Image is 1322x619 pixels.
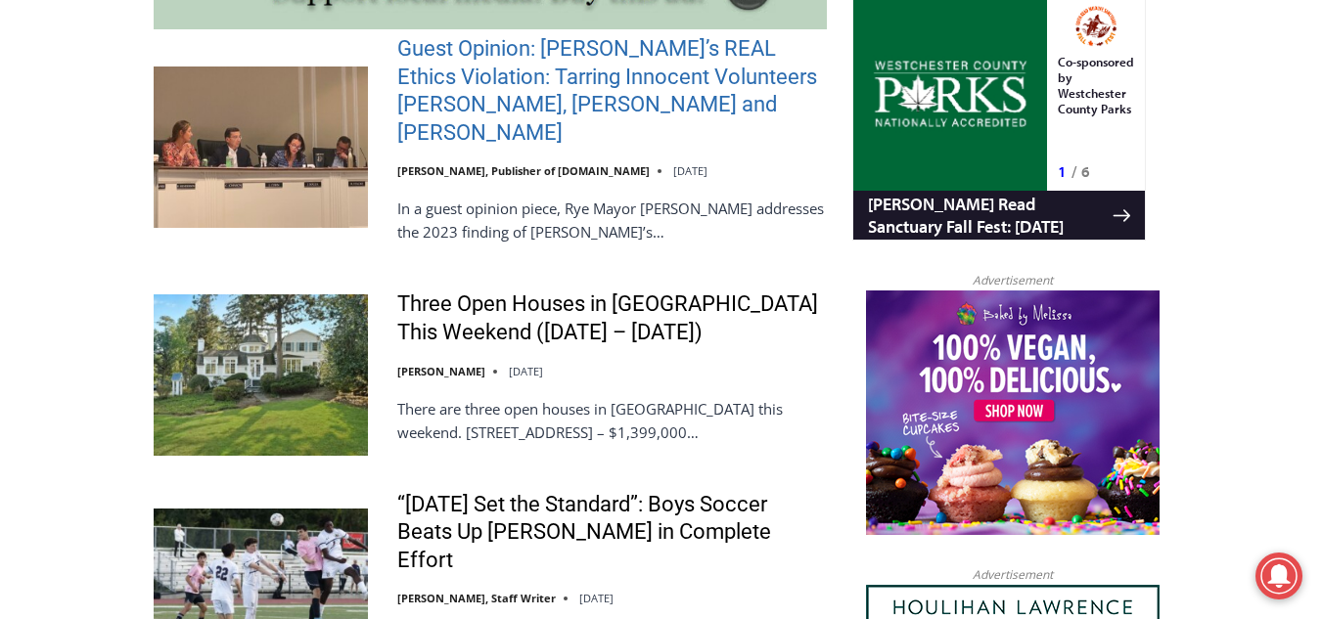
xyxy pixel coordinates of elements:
a: [PERSON_NAME] Read Sanctuary Fall Fest: [DATE] [1,195,293,243]
div: / [219,165,224,185]
h4: [PERSON_NAME] Read Sanctuary Fall Fest: [DATE] [16,197,260,242]
a: Three Open Houses in [GEOGRAPHIC_DATA] This Weekend ([DATE] – [DATE]) [397,290,827,346]
time: [DATE] [509,364,543,378]
time: [DATE] [673,163,707,178]
p: There are three open houses in [GEOGRAPHIC_DATA] this weekend. [STREET_ADDRESS] – $1,399,000… [397,397,827,444]
a: [PERSON_NAME] [397,364,485,378]
img: Guest Opinion: Rye’s REAL Ethics Violation: Tarring Innocent Volunteers Carolina Johnson, Julie S... [154,66,368,227]
div: Co-sponsored by Westchester County Parks [205,58,283,160]
div: 1 [205,165,214,185]
span: Intern @ [DOMAIN_NAME] [512,195,907,239]
a: “[DATE] Set the Standard”: Boys Soccer Beats Up [PERSON_NAME] in Complete Effort [397,491,827,575]
a: [PERSON_NAME], Publisher of [DOMAIN_NAME] [397,163,650,178]
img: Baked by Melissa [866,290,1160,535]
span: Advertisement [953,271,1072,289]
div: 6 [229,165,238,185]
img: Three Open Houses in Rye This Weekend (October 11 – 12) [154,294,368,455]
span: Advertisement [953,565,1072,584]
a: [PERSON_NAME], Staff Writer [397,591,556,605]
img: s_800_29ca6ca9-f6cc-433c-a631-14f6620ca39b.jpeg [1,1,195,195]
div: "I learned about the history of a place I’d honestly never considered even as a resident of [GEOG... [494,1,925,190]
a: Guest Opinion: [PERSON_NAME]’s REAL Ethics Violation: Tarring Innocent Volunteers [PERSON_NAME], ... [397,35,827,147]
a: Intern @ [DOMAIN_NAME] [471,190,948,243]
p: In a guest opinion piece, Rye Mayor [PERSON_NAME] addresses the 2023 finding of [PERSON_NAME]’s… [397,197,827,243]
time: [DATE] [579,591,614,605]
